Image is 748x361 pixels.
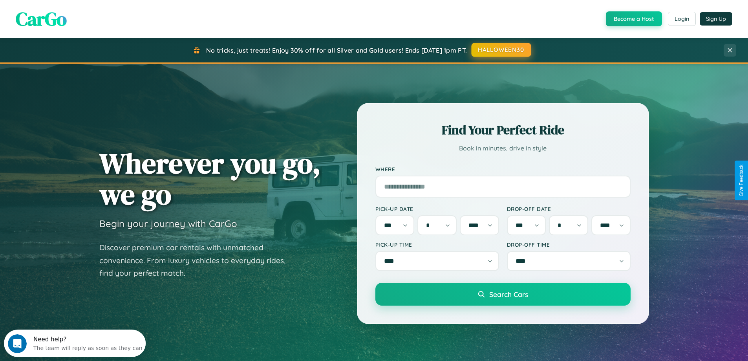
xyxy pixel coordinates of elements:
[606,11,662,26] button: Become a Host
[668,12,696,26] button: Login
[4,330,146,357] iframe: Intercom live chat discovery launcher
[507,241,631,248] label: Drop-off Time
[3,3,146,25] div: Open Intercom Messenger
[375,143,631,154] p: Book in minutes, drive in style
[8,334,27,353] iframe: Intercom live chat
[700,12,732,26] button: Sign Up
[29,7,139,13] div: Need help?
[472,43,531,57] button: HALLOWEEN30
[375,283,631,306] button: Search Cars
[29,13,139,21] div: The team will reply as soon as they can
[16,6,67,32] span: CarGo
[99,148,321,210] h1: Wherever you go, we go
[206,46,467,54] span: No tricks, just treats! Enjoy 30% off for all Silver and Gold users! Ends [DATE] 1pm PT.
[375,166,631,172] label: Where
[99,241,296,280] p: Discover premium car rentals with unmatched convenience. From luxury vehicles to everyday rides, ...
[99,218,237,229] h3: Begin your journey with CarGo
[739,165,744,196] div: Give Feedback
[375,121,631,139] h2: Find Your Perfect Ride
[375,241,499,248] label: Pick-up Time
[489,290,528,299] span: Search Cars
[375,205,499,212] label: Pick-up Date
[507,205,631,212] label: Drop-off Date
